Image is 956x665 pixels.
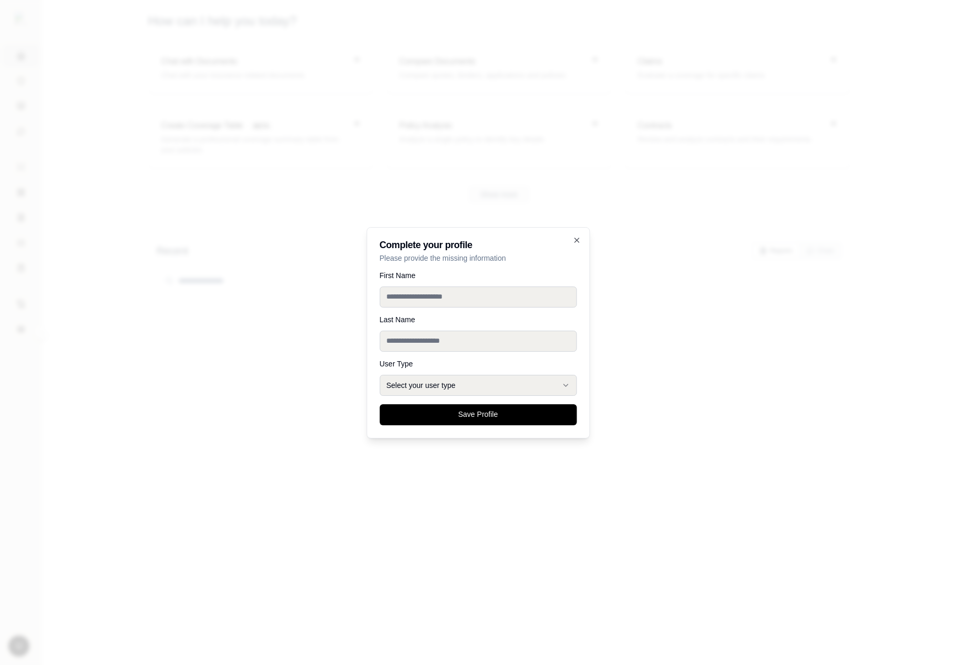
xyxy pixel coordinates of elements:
[379,404,577,425] button: Save Profile
[379,272,577,279] label: First Name
[379,253,577,263] p: Please provide the missing information
[379,240,577,250] h2: Complete your profile
[379,360,577,367] label: User Type
[379,316,577,323] label: Last Name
